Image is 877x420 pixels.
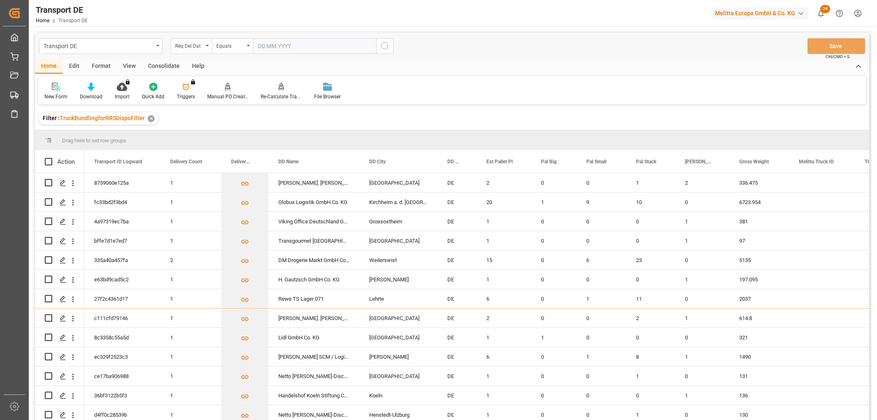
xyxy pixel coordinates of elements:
[636,159,656,165] span: Pal Stack
[268,328,359,347] div: Lidl GmbH Co. KG
[212,38,253,54] button: open menu
[35,347,84,367] div: Press SPACE to select this row.
[477,289,531,308] div: 6
[675,386,729,405] div: 1
[207,93,248,100] div: Manual PO Creation
[729,289,789,308] div: 2037
[626,212,675,231] div: 0
[477,193,531,211] div: 20
[437,193,477,211] div: DE
[160,367,221,385] div: 1
[437,309,477,327] div: DE
[278,159,299,165] span: DD Name
[175,40,203,50] div: Req Del Dat
[626,367,675,385] div: 1
[437,173,477,192] div: DE
[808,38,865,54] button: Save
[531,251,576,269] div: 0
[531,386,576,405] div: 0
[729,173,789,192] div: 336.475
[586,159,606,165] span: Pal Small
[35,60,63,74] div: Home
[186,60,211,74] div: Help
[729,347,789,366] div: 1490
[477,251,531,269] div: 15
[268,367,359,385] div: Netto [PERSON_NAME]-Discount
[359,212,437,231] div: Grossostheim
[359,270,437,289] div: [PERSON_NAME]
[36,18,49,23] a: Home
[62,137,126,144] span: Drag here to set row groups
[477,231,531,250] div: 1
[675,193,729,211] div: 0
[576,173,626,192] div: 0
[437,251,477,269] div: DE
[35,328,84,347] div: Press SPACE to select this row.
[626,328,675,347] div: 0
[531,193,576,211] div: 1
[94,159,142,165] span: Transport ID Logward
[477,347,531,366] div: 6
[160,289,221,308] div: 1
[253,38,376,54] input: DD.MM.YYYY
[44,40,153,51] div: Transport DE
[359,347,437,366] div: [PERSON_NAME]
[359,289,437,308] div: Lehrte
[160,231,221,250] div: 1
[261,93,302,100] div: Re-Calculate Transport Costs
[799,159,834,165] span: Melitta Truck ID
[160,347,221,366] div: 1
[268,231,359,250] div: Transgourmet [GEOGRAPHIC_DATA]
[477,367,531,385] div: 1
[376,38,393,54] button: search button
[729,193,789,211] div: 6723.954
[84,173,160,192] div: 8759060e125a
[369,159,386,165] span: DD City
[729,231,789,250] div: 97
[477,173,531,192] div: 2
[36,4,88,16] div: Transport DE
[576,328,626,347] div: 0
[447,159,459,165] span: DD Country
[729,309,789,327] div: 614.8
[541,159,557,165] span: Pal Big
[268,270,359,289] div: H. Gautzsch GmbH Co. KG
[43,115,60,121] span: Filter :
[437,347,477,366] div: DE
[57,158,75,165] div: Action
[477,212,531,231] div: 1
[531,173,576,192] div: 0
[729,386,789,405] div: 136
[729,251,789,269] div: 5135
[35,193,84,212] div: Press SPACE to select this row.
[576,309,626,327] div: 0
[170,159,202,165] span: Delivery Count
[626,251,675,269] div: 23
[160,328,221,347] div: 1
[160,251,221,269] div: 2
[35,251,84,270] div: Press SPACE to select this row.
[63,60,86,74] div: Edit
[531,367,576,385] div: 0
[160,173,221,192] div: 1
[626,173,675,192] div: 1
[675,173,729,192] div: 2
[171,38,212,54] button: open menu
[626,270,675,289] div: 0
[117,60,142,74] div: View
[160,386,221,405] div: 1
[437,231,477,250] div: DE
[39,38,162,54] button: open menu
[314,93,341,100] div: File Browser
[675,347,729,366] div: 1
[268,193,359,211] div: Globus Logistik GmbH Co. KG
[35,231,84,251] div: Press SPACE to select this row.
[160,193,221,211] div: 1
[531,270,576,289] div: 0
[84,367,160,385] div: ce17ba906988
[820,5,830,13] span: 24
[739,159,769,165] span: Gross Weight
[35,309,84,328] div: Press SPACE to select this row.
[576,367,626,385] div: 0
[86,60,117,74] div: Format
